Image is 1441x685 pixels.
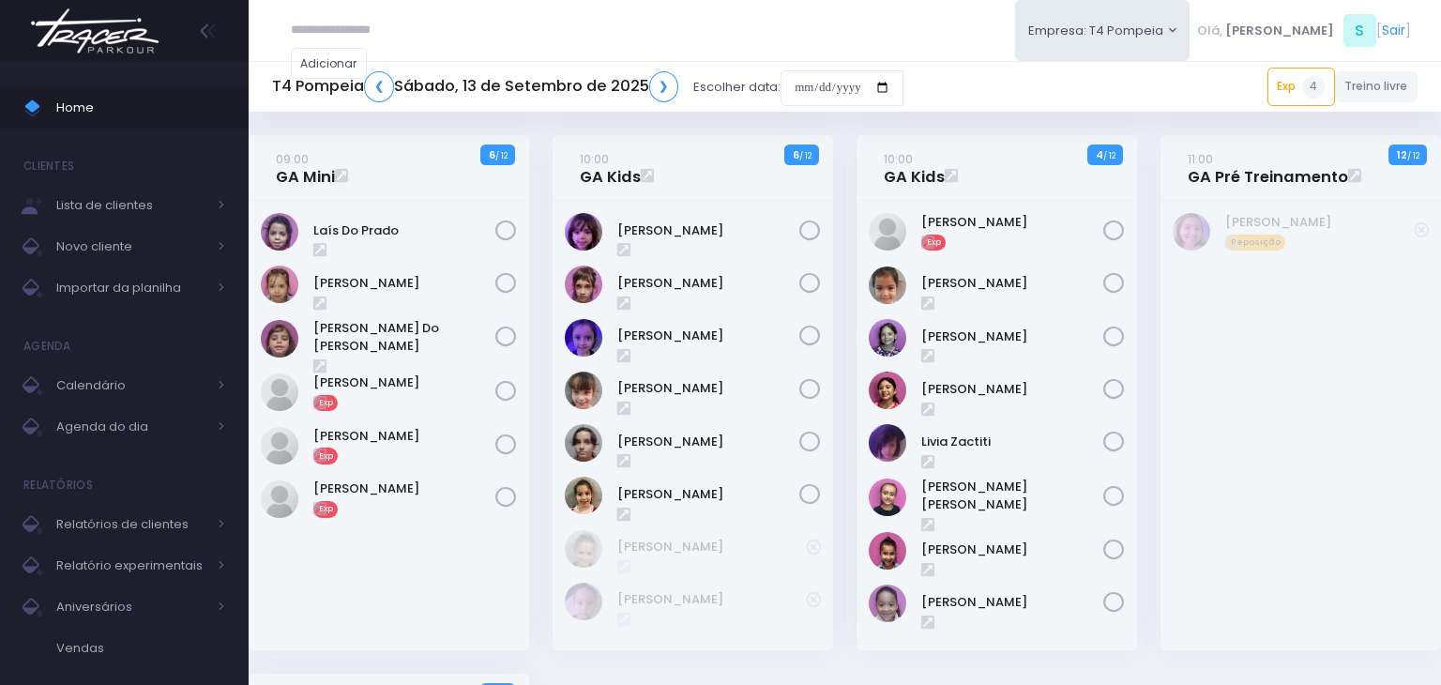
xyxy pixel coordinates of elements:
[261,427,298,464] img: Manuela goncalves da silva
[1343,14,1376,47] span: S
[23,147,74,185] h4: Clientes
[291,48,368,79] a: Adicionar
[869,266,906,304] img: Cecília Aimi Shiozuka de Oliveira
[921,593,1103,612] a: [PERSON_NAME]
[1188,150,1213,168] small: 11:00
[313,274,495,293] a: [PERSON_NAME]
[921,327,1103,346] a: [PERSON_NAME]
[869,213,906,251] img: Alice Terra
[272,66,903,109] div: Escolher data:
[276,149,335,187] a: 09:00GA Mini
[23,466,93,504] h4: Relatórios
[617,379,799,398] a: [PERSON_NAME]
[1225,22,1334,40] span: [PERSON_NAME]
[1267,68,1335,105] a: Exp4
[1225,213,1414,232] a: [PERSON_NAME]
[869,424,906,462] img: Livia Zactiti Jobim
[921,213,1103,232] a: [PERSON_NAME]
[313,221,495,240] a: Laís Do Prado
[313,479,495,498] a: [PERSON_NAME]
[56,373,206,398] span: Calendário
[489,147,495,162] strong: 6
[56,96,225,120] span: Home
[1225,235,1285,251] span: Reposição
[313,427,495,446] a: [PERSON_NAME]
[869,585,906,622] img: Sofia Sandes
[884,150,913,168] small: 10:00
[921,380,1103,399] a: [PERSON_NAME]
[565,372,602,409] img: Helena Zanchetta
[261,266,298,303] img: Luísa Veludo Uchôa
[56,512,206,537] span: Relatórios de clientes
[617,433,799,451] a: [PERSON_NAME]
[276,150,309,168] small: 09:00
[869,372,906,409] img: Isabela Sandes
[1197,22,1222,40] span: Olá,
[1397,147,1407,162] strong: 12
[921,540,1103,559] a: [PERSON_NAME]
[799,150,812,161] small: / 12
[1407,150,1419,161] small: / 12
[56,235,206,259] span: Novo cliente
[1188,149,1348,187] a: 11:00GA Pré Treinamento
[1302,76,1325,99] span: 4
[23,327,71,365] h4: Agenda
[495,150,508,161] small: / 12
[617,327,799,345] a: [PERSON_NAME]
[617,538,806,556] a: [PERSON_NAME]
[565,583,602,620] img: Naya R. H. Miranda
[617,274,799,293] a: [PERSON_NAME]
[921,478,1103,514] a: [PERSON_NAME] [PERSON_NAME]
[1190,9,1418,52] div: [ ]
[261,213,298,251] img: Laís do Prado Pereira Alves
[261,320,298,358] img: Luísa do Prado Pereira Alves
[869,319,906,357] img: Irene Zylbersztajn de Sá
[617,485,799,504] a: [PERSON_NAME]
[313,319,495,356] a: [PERSON_NAME] Do [PERSON_NAME]
[869,479,906,516] img: Maria Júlia Santos Spada
[56,636,225,661] span: Vendas
[56,276,206,300] span: Importar da planilha
[261,373,298,411] img: MAIS EDUARDA DA SILVA SIQUEIRA
[921,274,1103,293] a: [PERSON_NAME]
[617,590,806,609] a: [PERSON_NAME]
[1103,150,1115,161] small: / 12
[884,149,945,187] a: 10:00GA Kids
[1335,71,1418,102] a: Treino livre
[565,319,602,357] img: Helena Mendes Leone
[565,530,602,568] img: Cecília Mello
[921,433,1103,451] a: Livia Zactiti
[580,149,641,187] a: 10:00GA Kids
[1382,21,1405,40] a: Sair
[56,554,206,578] span: Relatório experimentais
[56,415,206,439] span: Agenda do dia
[649,71,679,102] a: ❯
[1096,147,1103,162] strong: 4
[313,373,495,392] a: [PERSON_NAME]
[56,193,206,218] span: Lista de clientes
[869,532,906,570] img: STELLA ARAUJO LAGUNA
[793,147,799,162] strong: 6
[565,477,602,514] img: Maria eduarda comparsi nunes
[565,213,602,251] img: Alice Ouafa
[1173,213,1210,251] img: Heloisa Nivolone
[565,424,602,462] img: Luiza Lobello Demônaco
[617,221,799,240] a: [PERSON_NAME]
[56,595,206,619] span: Aniversários
[272,71,678,102] h5: T4 Pompeia Sábado, 13 de Setembro de 2025
[261,480,298,518] img: Maya Andreotti Cardoso
[565,266,602,303] img: Carmen Borga Le Guevellou
[580,150,609,168] small: 10:00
